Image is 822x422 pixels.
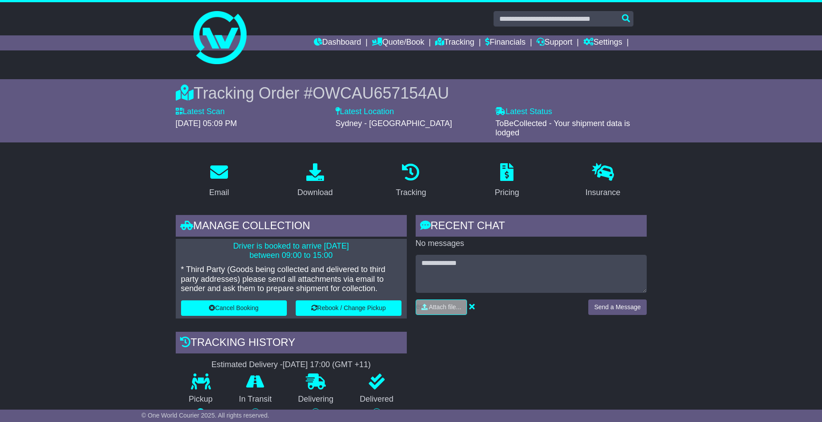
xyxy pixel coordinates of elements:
[416,215,647,239] div: RECENT CHAT
[586,187,621,199] div: Insurance
[347,395,407,404] p: Delivered
[176,84,647,103] div: Tracking Order #
[485,35,525,50] a: Financials
[176,215,407,239] div: Manage collection
[209,187,229,199] div: Email
[536,35,572,50] a: Support
[283,360,371,370] div: [DATE] 17:00 (GMT +11)
[336,107,394,117] label: Latest Location
[181,265,401,294] p: * Third Party (Goods being collected and delivered to third party addresses) please send all atta...
[489,160,525,202] a: Pricing
[588,299,646,315] button: Send a Message
[313,84,449,102] span: OWCAU657154AU
[226,395,285,404] p: In Transit
[314,35,361,50] a: Dashboard
[580,160,626,202] a: Insurance
[142,412,270,419] span: © One World Courier 2025. All rights reserved.
[297,187,333,199] div: Download
[390,160,432,202] a: Tracking
[176,119,237,128] span: [DATE] 05:09 PM
[203,160,235,202] a: Email
[176,395,226,404] p: Pickup
[181,300,287,316] button: Cancel Booking
[181,242,401,261] p: Driver is booked to arrive [DATE] between 09:00 to 15:00
[176,332,407,356] div: Tracking history
[285,395,347,404] p: Delivering
[296,300,401,316] button: Rebook / Change Pickup
[495,187,519,199] div: Pricing
[416,239,647,249] p: No messages
[396,187,426,199] div: Tracking
[495,119,630,138] span: ToBeCollected - Your shipment data is lodged
[336,119,452,128] span: Sydney - [GEOGRAPHIC_DATA]
[495,107,552,117] label: Latest Status
[435,35,474,50] a: Tracking
[292,160,339,202] a: Download
[583,35,622,50] a: Settings
[372,35,424,50] a: Quote/Book
[176,107,225,117] label: Latest Scan
[176,360,407,370] div: Estimated Delivery -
